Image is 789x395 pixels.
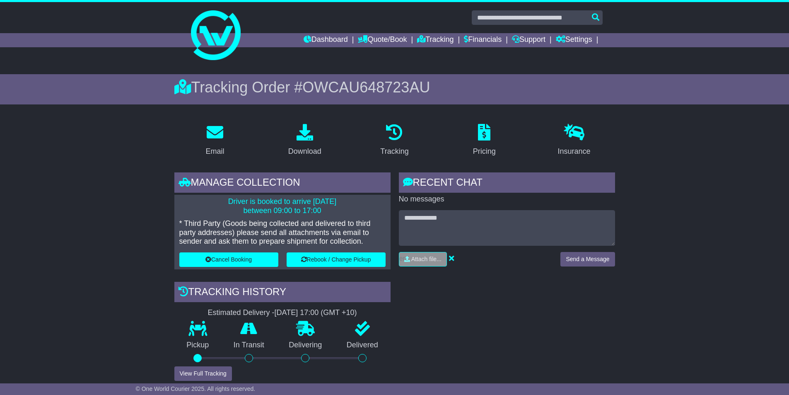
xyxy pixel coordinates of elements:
div: Email [205,146,224,157]
span: OWCAU648723AU [302,79,430,96]
div: Download [288,146,321,157]
button: Send a Message [560,252,615,267]
div: Pricing [473,146,496,157]
a: Settings [556,33,592,47]
a: Insurance [553,121,596,160]
div: [DATE] 17:00 (GMT +10) [275,308,357,317]
p: Delivered [334,341,391,350]
div: Tracking [380,146,408,157]
a: Tracking [375,121,414,160]
button: Rebook / Change Pickup [287,252,386,267]
a: Quote/Book [358,33,407,47]
div: RECENT CHAT [399,172,615,195]
div: Tracking Order # [174,78,615,96]
p: Delivering [277,341,335,350]
p: Driver is booked to arrive [DATE] between 09:00 to 17:00 [179,197,386,215]
a: Email [200,121,229,160]
a: Financials [464,33,502,47]
div: Insurance [558,146,591,157]
p: No messages [399,195,615,204]
span: © One World Courier 2025. All rights reserved. [136,385,256,392]
a: Support [512,33,545,47]
a: Pricing [468,121,501,160]
button: View Full Tracking [174,366,232,381]
div: Estimated Delivery - [174,308,391,317]
p: * Third Party (Goods being collected and delivered to third party addresses) please send all atta... [179,219,386,246]
div: Manage collection [174,172,391,195]
a: Tracking [417,33,454,47]
p: In Transit [221,341,277,350]
button: Cancel Booking [179,252,278,267]
a: Dashboard [304,33,348,47]
div: Tracking history [174,282,391,304]
a: Download [283,121,327,160]
p: Pickup [174,341,222,350]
